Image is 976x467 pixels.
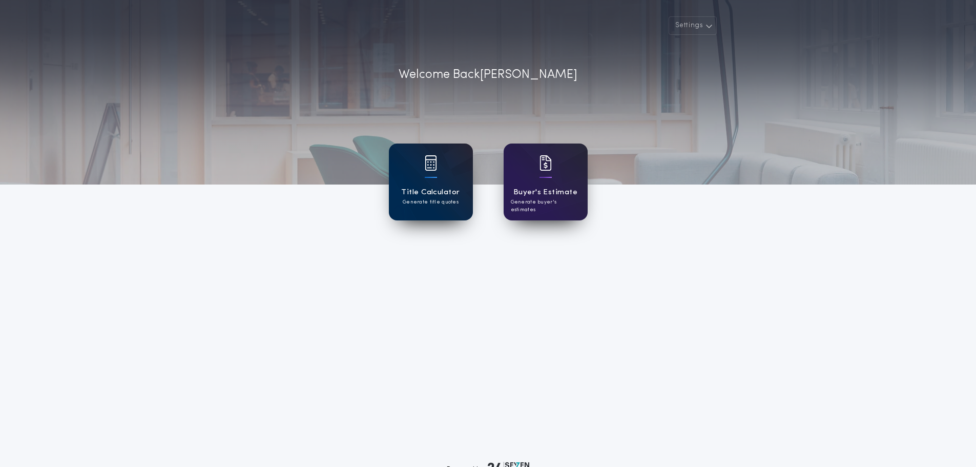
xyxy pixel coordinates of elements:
[425,155,437,171] img: card icon
[513,187,577,198] h1: Buyer's Estimate
[511,198,580,214] p: Generate buyer's estimates
[669,16,717,35] button: Settings
[399,66,577,84] p: Welcome Back [PERSON_NAME]
[539,155,552,171] img: card icon
[401,187,460,198] h1: Title Calculator
[389,144,473,220] a: card iconTitle CalculatorGenerate title quotes
[504,144,588,220] a: card iconBuyer's EstimateGenerate buyer's estimates
[403,198,459,206] p: Generate title quotes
